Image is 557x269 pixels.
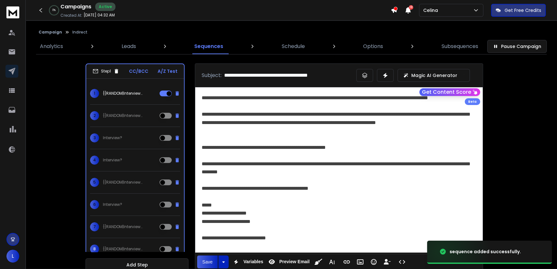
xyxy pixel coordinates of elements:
[60,13,82,18] p: Created At:
[465,98,480,105] div: Beta
[95,3,115,11] div: Active
[487,40,547,53] button: Pause Campaign
[278,39,309,54] a: Schedule
[396,255,408,268] button: Code View
[266,255,311,268] button: Preview Email
[6,250,19,263] button: L
[90,200,99,209] span: 6
[194,43,223,50] p: Sequences
[438,39,482,54] a: Subsequences
[411,72,457,79] p: Magic AI Generator
[129,68,148,74] p: CC/BCC
[90,133,99,142] span: 3
[6,6,19,18] img: logo
[312,255,324,268] button: Clean HTML
[52,8,56,12] p: 0 %
[103,113,144,118] p: {{RANDOM|Interview?|Collaboration inquiry}}
[103,180,144,185] p: {{RANDOM|Interview?|Collaboration inquiry}}
[326,255,338,268] button: More Text
[158,68,178,74] p: A/Z Test
[359,39,387,54] a: Options
[122,43,136,50] p: Leads
[491,4,546,17] button: Get Free Credits
[341,255,353,268] button: Insert Link (Ctrl+K)
[93,68,119,74] div: Step 1
[381,255,393,268] button: Insert Unsubscribe Link
[40,43,63,50] p: Analytics
[190,39,227,54] a: Sequences
[242,259,265,264] span: Variables
[90,111,99,120] span: 2
[60,3,91,11] h1: Campaigns
[278,259,311,264] span: Preview Email
[354,255,366,268] button: Insert Image (Ctrl+P)
[397,69,470,82] button: Magic AI Generator
[282,43,305,50] p: Schedule
[197,255,218,268] button: Save
[103,202,122,207] p: Interview?
[230,255,265,268] button: Variables
[363,43,383,50] p: Options
[409,5,413,10] span: 13
[84,13,115,18] p: [DATE] 04:32 AM
[72,30,87,35] p: Indirect
[36,39,67,54] a: Analytics
[419,88,480,96] button: Get Content Score
[450,248,521,255] div: sequence added successfully.
[90,178,99,187] span: 5
[423,7,441,14] p: Celina
[90,245,99,254] span: 8
[90,89,99,98] span: 1
[39,30,62,35] button: Campaign
[103,158,122,163] p: Interview?
[103,135,122,140] p: Interview?
[202,72,222,79] p: Subject:
[103,224,144,229] p: {{RANDOM|Interview?|Collaboration inquiry}}
[103,91,144,96] p: {{RANDOM|Interview?|Collaboration inquiry}}
[118,39,140,54] a: Leads
[368,255,380,268] button: Emoticons
[103,246,144,252] p: {{RANDOM|Interview?|Collaboration inquiry}}
[90,222,99,231] span: 7
[442,43,478,50] p: Subsequences
[505,7,541,14] p: Get Free Credits
[90,156,99,165] span: 4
